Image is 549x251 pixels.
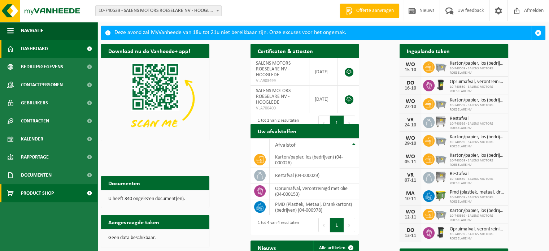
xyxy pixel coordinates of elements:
span: 10-740539 - SALENS MOTORS ROESELARE NV [450,195,504,204]
span: Karton/papier, los (bedrijven) [450,208,504,214]
td: PMD (Plastiek, Metaal, Drankkartons) (bedrijven) (04-000978) [270,199,359,215]
span: Contactpersonen [21,76,63,94]
h2: Uw afvalstoffen [250,124,304,138]
div: VR [403,172,418,178]
span: Afvalstof [275,142,296,148]
div: 1 tot 4 van 4 resultaten [254,217,299,233]
div: 29-10 [403,141,418,146]
span: Kalender [21,130,43,148]
img: WB-2500-GAL-GY-01 [435,60,447,73]
span: Contracten [21,112,49,130]
div: VR [403,117,418,123]
span: SALENS MOTORS ROESELARE NV - HOOGLEDE [256,88,291,105]
div: WO [403,135,418,141]
span: 10-740539 - SALENS MOTORS ROESELARE NV [450,232,504,241]
span: Karton/papier, los (bedrijven) [450,134,504,140]
span: Karton/papier, los (bedrijven) [450,98,504,103]
button: Previous [318,116,330,130]
p: Geen data beschikbaar. [108,235,202,241]
div: 07-11 [403,178,418,183]
span: 10-740539 - SALENS MOTORS ROESELARE NV [450,122,504,130]
span: Rapportage [21,148,49,166]
div: WO [403,99,418,104]
button: 1 [330,218,344,232]
span: Documenten [21,166,52,184]
button: Next [344,116,355,130]
button: Previous [318,218,330,232]
img: WB-1100-GAL-GY-02 [435,116,447,128]
td: [DATE] [309,58,337,86]
span: Pmd (plastiek, metaal, drankkartons) (bedrijven) [450,190,504,195]
span: Offerte aanvragen [354,7,396,14]
span: Opruimafval, verontreinigd met olie [450,79,504,85]
span: Restafval [450,116,504,122]
h2: Certificaten & attesten [250,44,320,58]
div: DO [403,80,418,86]
img: WB-0240-HPE-BK-01 [435,226,447,238]
span: Product Shop [21,184,54,202]
div: 05-11 [403,160,418,165]
span: Bedrijfsgegevens [21,58,63,76]
span: 10-740539 - SALENS MOTORS ROESELARE NV [450,177,504,186]
div: 15-10 [403,68,418,73]
p: U heeft 340 ongelezen document(en). [108,196,202,202]
span: 10-740539 - SALENS MOTORS ROESELARE NV [450,159,504,167]
span: 10-740539 - SALENS MOTORS ROESELARE NV [450,103,504,112]
span: 10-740539 - SALENS MOTORS ROESELARE NV - HOOGLEDE [95,5,222,16]
a: Offerte aanvragen [340,4,399,18]
div: Deze avond zal MyVanheede van 18u tot 21u niet bereikbaar zijn. Onze excuses voor het ongemak. [114,26,531,40]
span: VLA700400 [256,105,304,111]
img: WB-1100-GAL-GY-02 [435,171,447,183]
span: Opruimafval, verontreinigd met olie [450,226,504,232]
td: restafval (04-000029) [270,168,359,183]
div: WO [403,209,418,215]
img: WB-2500-GAL-GY-01 [435,134,447,146]
span: Gebruikers [21,94,48,112]
span: 10-740539 - SALENS MOTORS ROESELARE NV [450,85,504,94]
img: WB-2500-GAL-GY-01 [435,97,447,109]
span: Dashboard [21,40,48,58]
h2: Documenten [101,176,147,190]
div: 1 tot 2 van 2 resultaten [254,115,299,131]
div: MA [403,191,418,196]
div: 22-10 [403,104,418,109]
span: Karton/papier, los (bedrijven) [450,61,504,66]
div: 24-10 [403,123,418,128]
div: 16-10 [403,86,418,91]
img: WB-0240-HPE-BK-01 [435,79,447,91]
div: 12-11 [403,215,418,220]
h2: Aangevraagde taken [101,215,166,229]
button: 1 [330,116,344,130]
div: WO [403,62,418,68]
h2: Ingeplande taken [400,44,457,58]
span: 10-740539 - SALENS MOTORS ROESELARE NV [450,140,504,149]
div: DO [403,228,418,233]
div: 13-11 [403,233,418,238]
td: opruimafval, verontreinigd met olie (04-000153) [270,183,359,199]
span: Restafval [450,171,504,177]
img: WB-2500-GAL-GY-01 [435,208,447,220]
span: SALENS MOTORS ROESELARE NV - HOOGLEDE [256,61,291,78]
span: Karton/papier, los (bedrijven) [450,153,504,159]
span: 10-740539 - SALENS MOTORS ROESELARE NV [450,214,504,222]
span: 10-740539 - SALENS MOTORS ROESELARE NV [450,66,504,75]
td: karton/papier, los (bedrijven) (04-000026) [270,152,359,168]
div: WO [403,154,418,160]
img: Download de VHEPlus App [101,58,209,139]
td: [DATE] [309,86,337,113]
h2: Download nu de Vanheede+ app! [101,44,197,58]
div: 10-11 [403,196,418,202]
img: WB-1100-HPE-GN-50 [435,189,447,202]
span: Navigatie [21,22,43,40]
span: 10-740539 - SALENS MOTORS ROESELARE NV - HOOGLEDE [96,6,221,16]
img: WB-2500-GAL-GY-01 [435,152,447,165]
span: VLA903499 [256,78,304,84]
button: Next [344,218,355,232]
